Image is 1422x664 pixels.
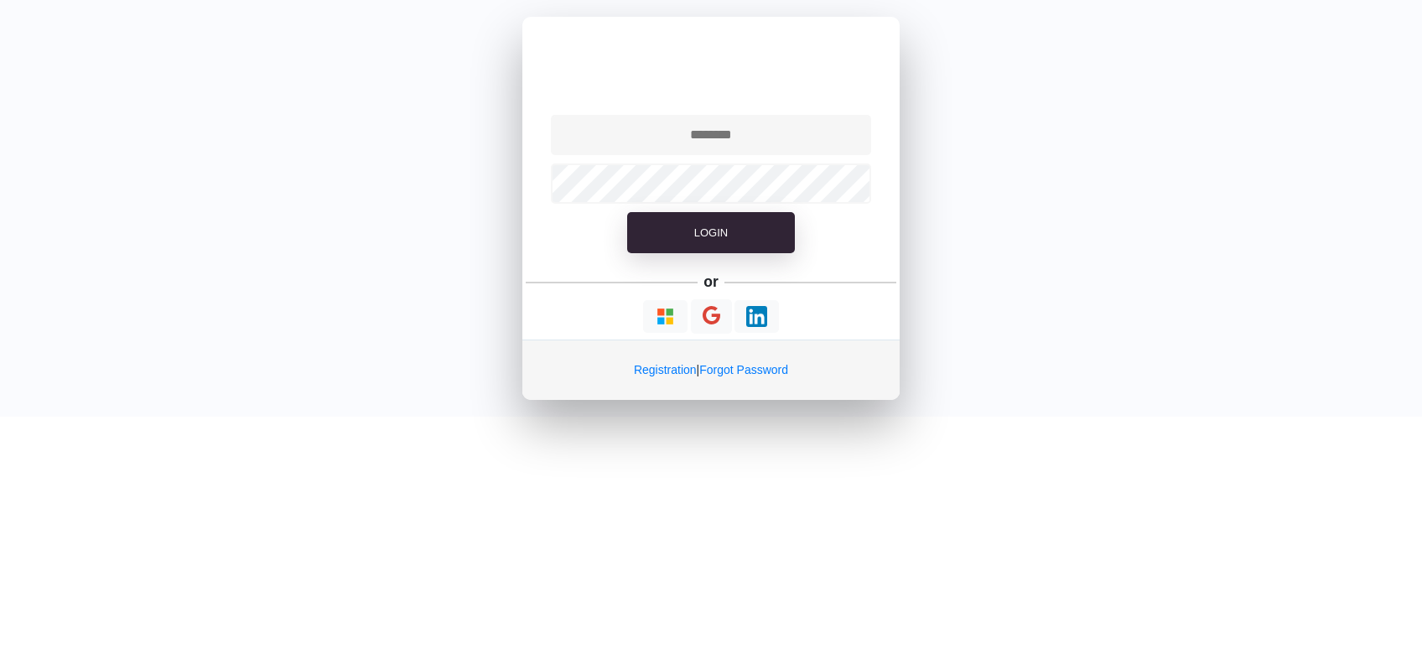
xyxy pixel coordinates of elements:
[699,363,788,376] a: Forgot Password
[634,363,697,376] a: Registration
[691,299,732,334] button: Continue With Google
[694,226,728,239] span: Login
[643,300,688,333] button: Continue With Microsoft Azure
[746,306,767,327] img: Loading...
[522,340,900,400] div: |
[617,34,806,94] img: QPunch
[734,300,779,333] button: Continue With LinkedIn
[655,306,676,327] img: Loading...
[701,270,722,293] h5: or
[627,212,795,254] button: Login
